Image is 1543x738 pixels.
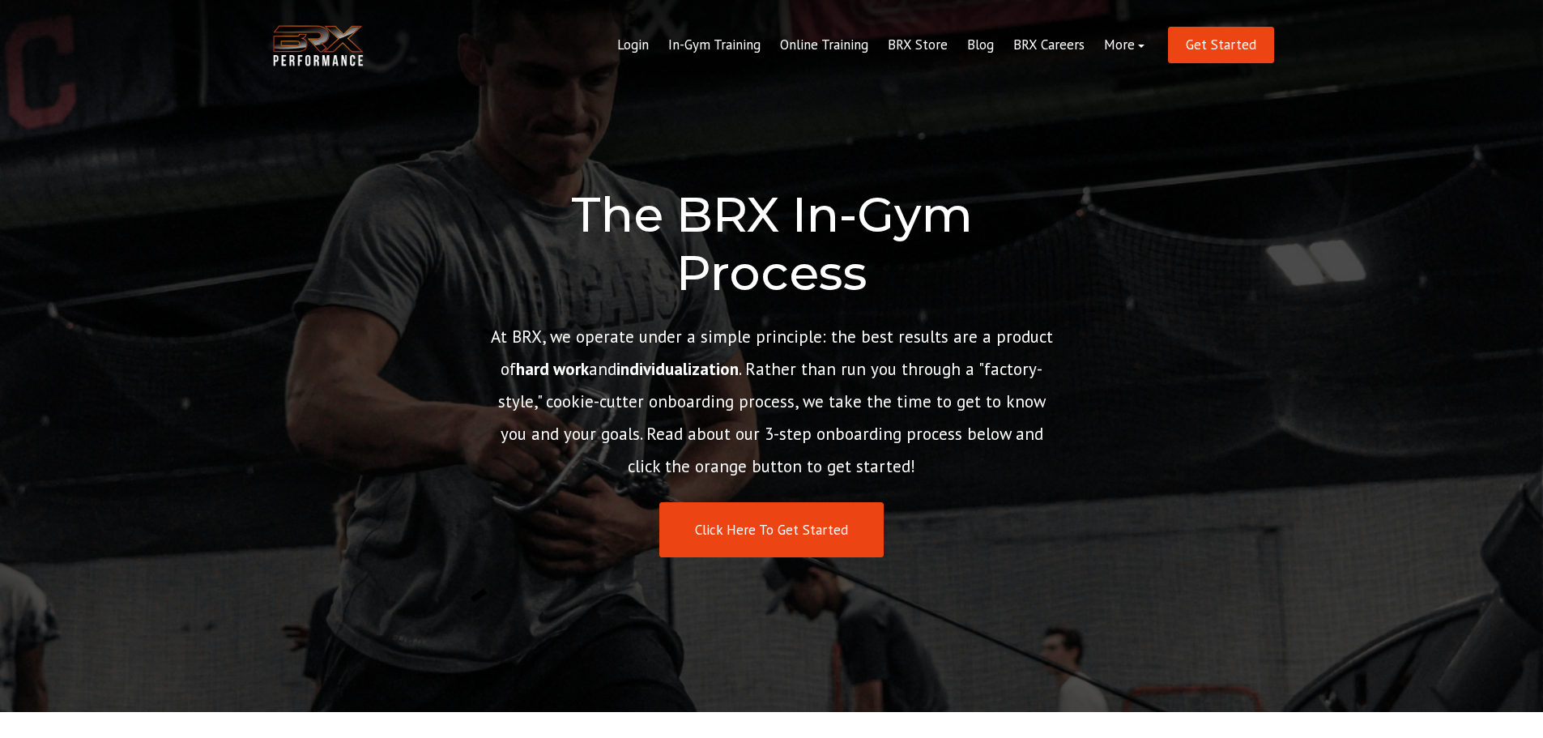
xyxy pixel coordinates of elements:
[270,21,367,70] img: BRX Transparent Logo-2
[571,185,973,302] span: The BRX In-Gym Process
[491,326,1053,477] span: At BRX, we operate under a simple principle: the best results are a product of and . Rather than ...
[659,26,770,65] a: In-Gym Training
[1094,26,1154,65] a: More
[957,26,1004,65] a: Blog
[516,358,589,380] strong: hard work
[1004,26,1094,65] a: BRX Careers
[659,502,884,558] a: Click Here To Get Started
[878,26,957,65] a: BRX Store
[770,26,878,65] a: Online Training
[607,26,1154,65] div: Navigation Menu
[616,358,739,380] strong: individualization
[607,26,659,65] a: Login
[1168,27,1274,63] a: Get Started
